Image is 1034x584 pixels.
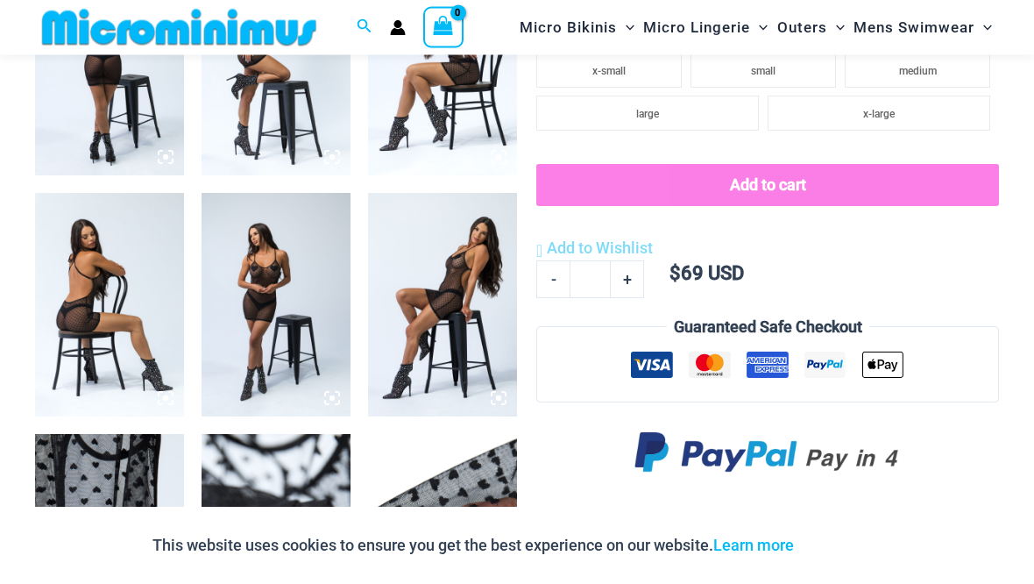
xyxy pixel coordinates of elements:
[611,261,644,298] a: +
[807,524,882,566] button: Accept
[592,66,626,78] span: x-small
[750,5,768,50] span: Menu Toggle
[35,194,184,417] img: Delta Black Hearts 5612 Dress
[152,532,794,559] p: This website uses cookies to ensure you get the best experience on our website.
[713,536,794,554] a: Learn more
[643,5,750,50] span: Micro Lingerie
[536,261,570,298] a: -
[35,8,323,47] img: MM SHOP LOGO FLAT
[669,263,681,285] span: $
[536,96,759,132] li: large
[691,53,836,89] li: small
[667,315,869,341] legend: Guaranteed Safe Checkout
[636,109,659,121] span: large
[845,53,990,89] li: medium
[570,261,611,298] input: Product quantity
[515,5,639,50] a: Micro BikinisMenu ToggleMenu Toggle
[390,20,406,36] a: Account icon link
[513,3,999,53] nav: Site Navigation
[751,66,775,78] span: small
[536,53,682,89] li: x-small
[849,5,996,50] a: Mens SwimwearMenu ToggleMenu Toggle
[669,263,744,285] bdi: 69 USD
[853,5,974,50] span: Mens Swimwear
[777,5,827,50] span: Outers
[639,5,772,50] a: Micro LingerieMenu ToggleMenu Toggle
[863,109,895,121] span: x-large
[827,5,845,50] span: Menu Toggle
[520,5,617,50] span: Micro Bikinis
[202,194,351,417] img: Delta Black Hearts 5612 Dress
[423,7,464,47] a: View Shopping Cart, empty
[547,239,653,258] span: Add to Wishlist
[536,236,653,262] a: Add to Wishlist
[368,194,517,417] img: Delta Black Hearts 5612 Dress
[536,165,999,207] button: Add to cart
[773,5,849,50] a: OutersMenu ToggleMenu Toggle
[974,5,992,50] span: Menu Toggle
[899,66,937,78] span: medium
[768,96,990,132] li: x-large
[357,17,372,39] a: Search icon link
[617,5,634,50] span: Menu Toggle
